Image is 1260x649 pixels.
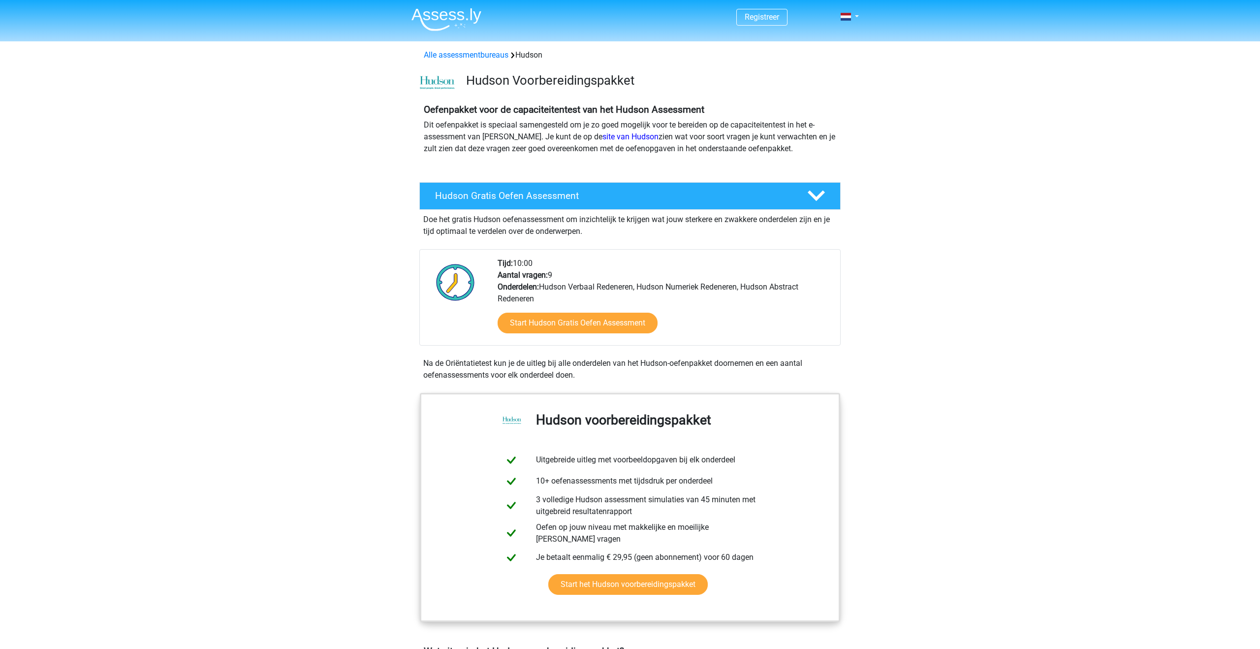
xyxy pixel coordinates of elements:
[548,574,708,595] a: Start het Hudson voorbereidingspakket
[411,8,481,31] img: Assessly
[490,258,840,345] div: 10:00 9 Hudson Verbaal Redeneren, Hudson Numeriek Redeneren, Hudson Abstract Redeneren
[431,258,480,307] img: Klok
[420,49,840,61] div: Hudson
[466,73,833,88] h3: Hudson Voorbereidingspakket
[424,104,704,115] b: Oefenpakket voor de capaciteitentest van het Hudson Assessment
[602,132,659,141] a: site van Hudson
[424,50,508,60] a: Alle assessmentbureaus
[745,12,779,22] a: Registreer
[435,190,791,201] h4: Hudson Gratis Oefen Assessment
[498,259,513,268] b: Tijd:
[498,270,548,280] b: Aantal vragen:
[419,357,841,381] div: Na de Oriëntatietest kun je de uitleg bij alle onderdelen van het Hudson-oefenpakket doornemen en...
[419,210,841,237] div: Doe het gratis Hudson oefenassessment om inzichtelijk te krijgen wat jouw sterkere en zwakkere on...
[498,282,539,292] b: Onderdelen:
[415,182,845,210] a: Hudson Gratis Oefen Assessment
[498,313,658,333] a: Start Hudson Gratis Oefen Assessment
[420,76,455,90] img: cefd0e47479f4eb8e8c001c0d358d5812e054fa8.png
[424,119,836,155] p: Dit oefenpakket is speciaal samengesteld om je zo goed mogelijk voor te bereiden op de capaciteit...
